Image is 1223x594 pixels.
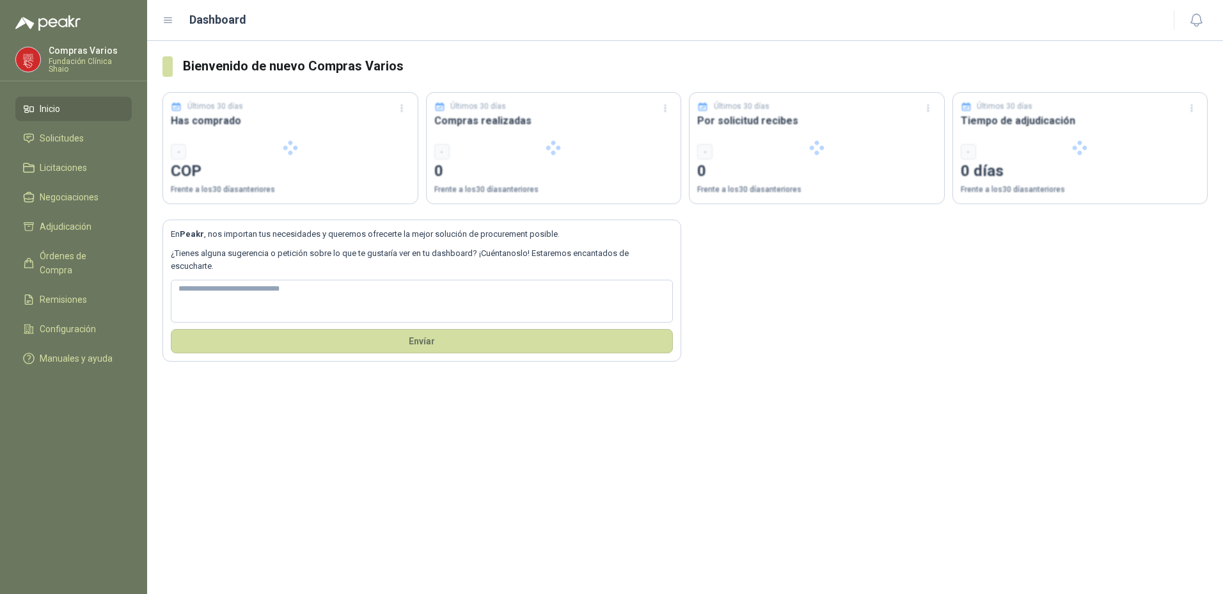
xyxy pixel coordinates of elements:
[15,126,132,150] a: Solicitudes
[49,46,132,55] p: Compras Varios
[15,97,132,121] a: Inicio
[183,56,1208,76] h3: Bienvenido de nuevo Compras Varios
[40,131,84,145] span: Solicitudes
[40,293,87,307] span: Remisiones
[171,329,673,353] button: Envíar
[40,351,113,365] span: Manuales y ayuda
[15,156,132,180] a: Licitaciones
[171,247,673,273] p: ¿Tienes alguna sugerencia o petición sobre lo que te gustaría ver en tu dashboard? ¡Cuéntanoslo! ...
[189,11,246,29] h1: Dashboard
[40,249,120,277] span: Órdenes de Compra
[171,228,673,241] p: En , nos importan tus necesidades y queremos ofrecerte la mejor solución de procurement posible.
[15,214,132,239] a: Adjudicación
[16,47,40,72] img: Company Logo
[49,58,132,73] p: Fundación Clínica Shaio
[15,317,132,341] a: Configuración
[40,322,96,336] span: Configuración
[40,102,60,116] span: Inicio
[40,190,99,204] span: Negociaciones
[15,244,132,282] a: Órdenes de Compra
[15,185,132,209] a: Negociaciones
[15,15,81,31] img: Logo peakr
[40,161,87,175] span: Licitaciones
[40,220,91,234] span: Adjudicación
[15,346,132,371] a: Manuales y ayuda
[180,229,204,239] b: Peakr
[15,287,132,312] a: Remisiones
